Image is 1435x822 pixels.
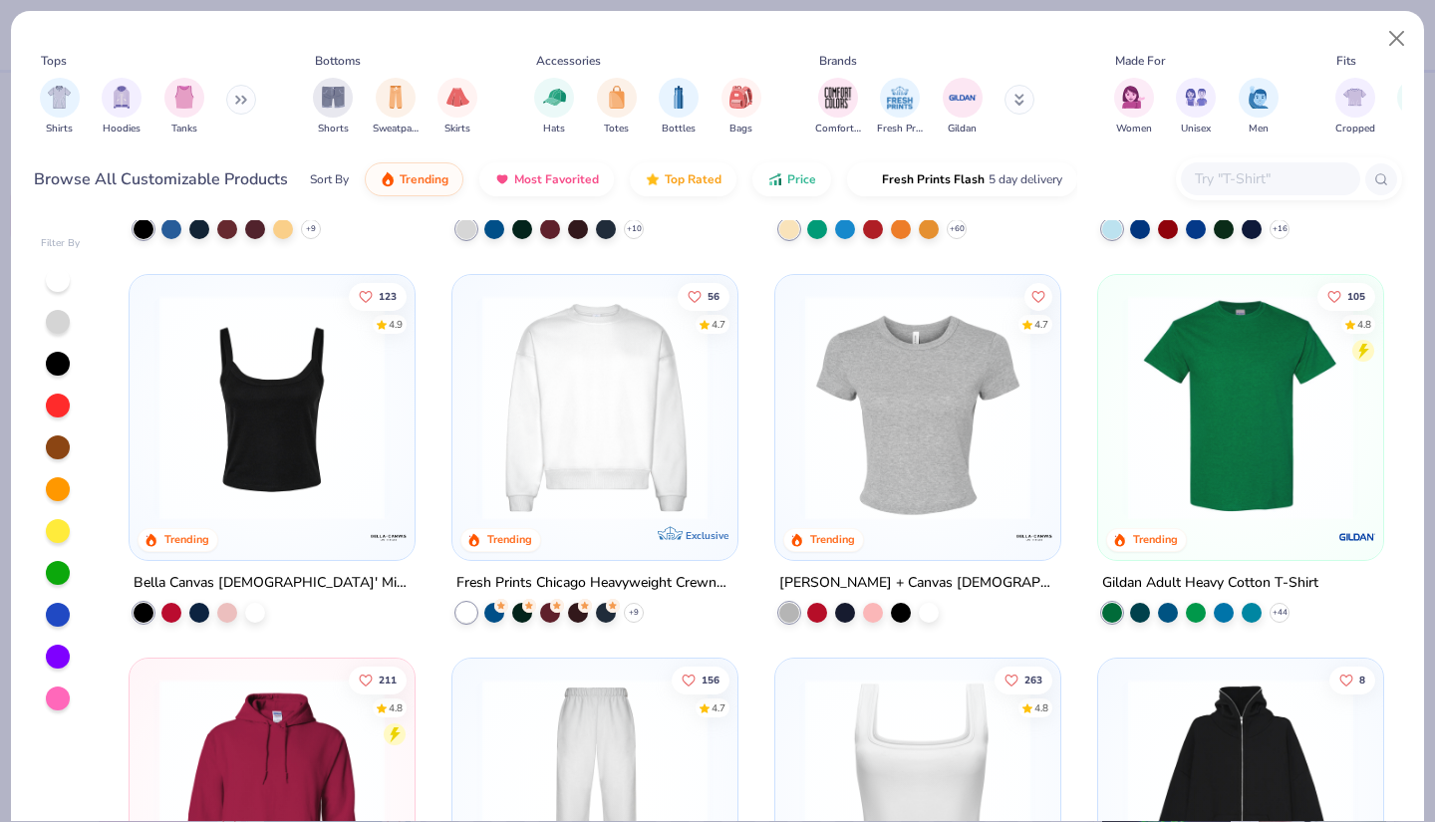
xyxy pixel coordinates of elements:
[514,171,599,187] span: Most Favorited
[943,78,983,137] div: filter for Gildan
[659,78,699,137] div: filter for Bottles
[708,291,719,301] span: 56
[1114,78,1154,137] div: filter for Women
[1248,86,1270,109] img: Men Image
[1336,516,1376,556] img: Gildan logo
[815,78,861,137] button: filter button
[659,78,699,137] button: filter button
[1193,167,1346,190] input: Try "T-Shirt"
[629,606,639,618] span: + 9
[149,295,395,520] img: 8af284bf-0d00-45ea-9003-ce4b9a3194ad
[885,83,915,113] img: Fresh Prints Image
[479,162,614,196] button: Most Favorited
[1176,78,1216,137] button: filter button
[862,171,878,187] img: flash.gif
[989,168,1062,191] span: 5 day delivery
[103,122,141,137] span: Hoodies
[948,83,978,113] img: Gildan Image
[1239,78,1279,137] div: filter for Men
[380,291,398,301] span: 123
[102,78,142,137] button: filter button
[373,78,419,137] div: filter for Sweatpants
[823,83,853,113] img: Comfort Colors Image
[729,122,752,137] span: Bags
[306,223,316,235] span: + 9
[1347,291,1365,301] span: 105
[1335,78,1375,137] div: filter for Cropped
[645,171,661,187] img: TopRated.gif
[787,171,816,187] span: Price
[543,86,566,109] img: Hats Image
[686,528,728,541] span: Exclusive
[1317,282,1375,310] button: Like
[819,52,857,70] div: Brands
[534,78,574,137] button: filter button
[1272,606,1287,618] span: + 44
[597,78,637,137] div: filter for Totes
[472,295,717,520] img: 1358499d-a160-429c-9f1e-ad7a3dc244c9
[1034,700,1048,715] div: 4.8
[627,223,642,235] span: + 10
[1335,122,1375,137] span: Cropped
[1357,317,1371,332] div: 4.8
[995,666,1052,693] button: Like
[1239,78,1279,137] button: filter button
[665,171,721,187] span: Top Rated
[1378,20,1416,58] button: Close
[815,122,861,137] span: Comfort Colors
[1185,86,1208,109] img: Unisex Image
[877,122,923,137] span: Fresh Prints
[1176,78,1216,137] div: filter for Unisex
[668,86,690,109] img: Bottles Image
[111,86,133,109] img: Hoodies Image
[365,162,463,196] button: Trending
[729,86,751,109] img: Bags Image
[318,122,349,137] span: Shorts
[1343,86,1366,109] img: Cropped Image
[1024,675,1042,685] span: 263
[1114,78,1154,137] button: filter button
[310,170,349,188] div: Sort By
[164,78,204,137] button: filter button
[1336,52,1356,70] div: Fits
[1335,78,1375,137] button: filter button
[847,162,1077,196] button: Fresh Prints Flash5 day delivery
[380,171,396,187] img: trending.gif
[815,78,861,137] div: filter for Comfort Colors
[315,52,361,70] div: Bottoms
[46,122,73,137] span: Shirts
[1039,295,1285,520] img: 28425ec1-0436-412d-a053-7d6557a5cd09
[721,78,761,137] button: filter button
[1181,122,1211,137] span: Unisex
[597,78,637,137] button: filter button
[606,86,628,109] img: Totes Image
[350,666,408,693] button: Like
[373,122,419,137] span: Sweatpants
[877,78,923,137] div: filter for Fresh Prints
[1359,675,1365,685] span: 8
[350,282,408,310] button: Like
[444,122,470,137] span: Skirts
[41,52,67,70] div: Tops
[164,78,204,137] div: filter for Tanks
[380,675,398,685] span: 211
[630,162,736,196] button: Top Rated
[721,78,761,137] div: filter for Bags
[1329,666,1375,693] button: Like
[313,78,353,137] button: filter button
[1272,223,1287,235] span: + 16
[385,86,407,109] img: Sweatpants Image
[40,78,80,137] div: filter for Shirts
[437,78,477,137] div: filter for Skirts
[446,86,469,109] img: Skirts Image
[1115,52,1165,70] div: Made For
[882,171,985,187] span: Fresh Prints Flash
[779,570,1056,595] div: [PERSON_NAME] + Canvas [DEMOGRAPHIC_DATA]' Micro Ribbed Baby Tee
[543,122,565,137] span: Hats
[134,570,411,595] div: Bella Canvas [DEMOGRAPHIC_DATA]' Micro Ribbed Scoop Tank
[400,171,448,187] span: Trending
[437,78,477,137] button: filter button
[48,86,71,109] img: Shirts Image
[1034,317,1048,332] div: 4.7
[1024,282,1052,310] button: Like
